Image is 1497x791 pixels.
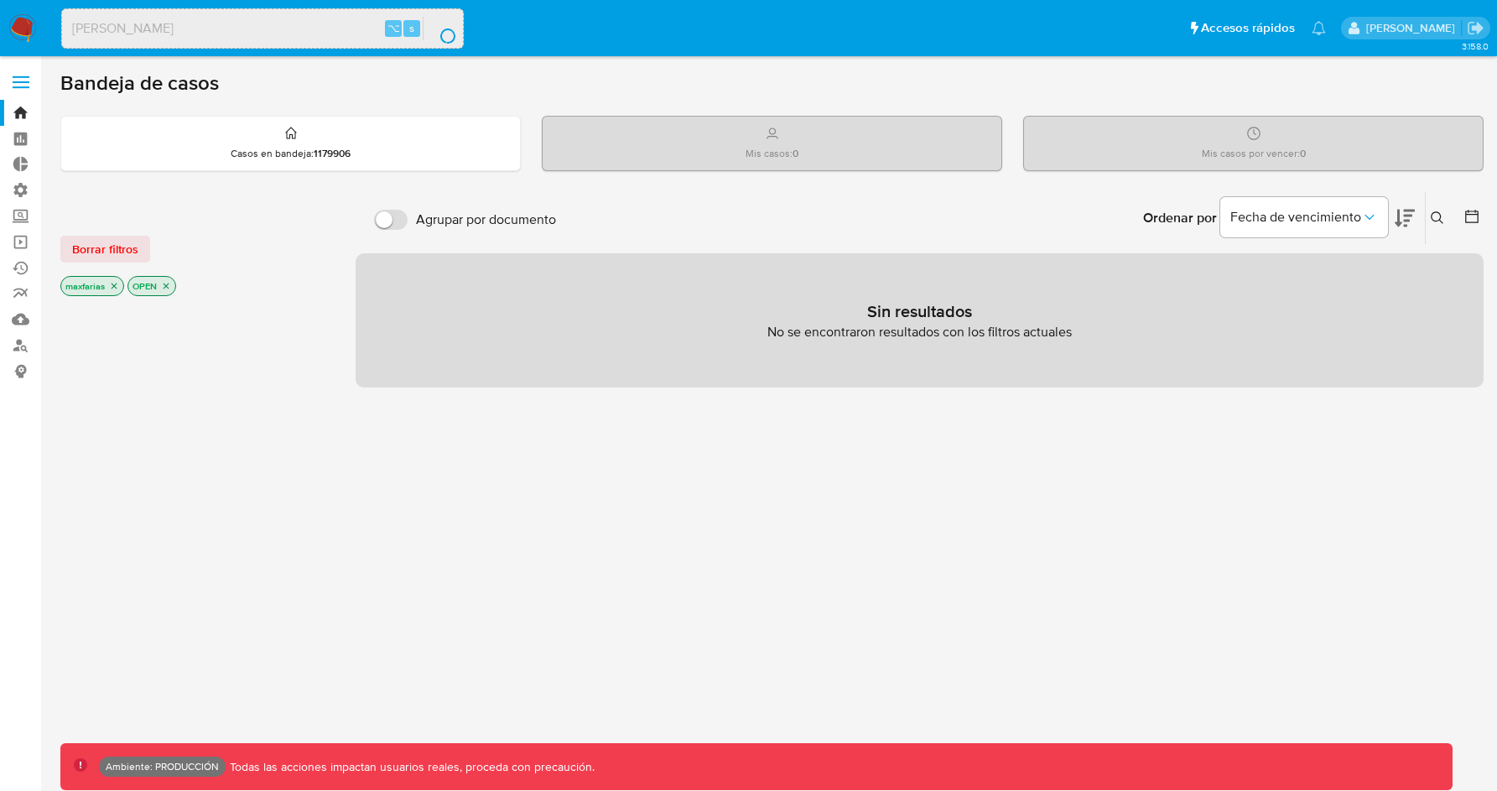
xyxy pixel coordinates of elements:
p: Todas las acciones impactan usuarios reales, proceda con precaución. [226,759,595,775]
a: Notificaciones [1312,21,1326,35]
span: s [409,20,414,36]
button: search-icon [423,17,457,40]
p: maximiliano.farias@mercadolibre.com [1366,20,1461,36]
span: ⌥ [387,20,400,36]
input: Buscar usuario o caso... [62,18,463,39]
a: Salir [1467,19,1484,37]
p: Ambiente: PRODUCCIÓN [106,763,219,770]
span: Accesos rápidos [1201,19,1295,37]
